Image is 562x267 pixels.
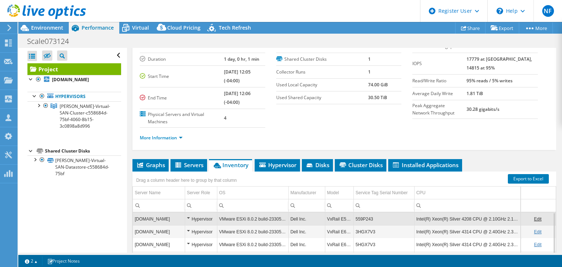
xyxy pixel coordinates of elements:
a: Hypervisors [27,92,121,101]
span: Inventory [213,161,248,169]
a: Share [455,22,486,34]
div: Drag a column header here to group by that column [134,175,239,185]
td: Column CPU, Filter cell [414,199,521,212]
a: [DOMAIN_NAME] [27,75,121,84]
td: Column Service Tag Serial Number, Filter cell [353,199,414,212]
div: Hypervisor [187,227,215,236]
b: 1 day, 0 hr, 1 min [224,56,259,62]
span: Virtual [132,24,149,31]
td: Column Server Name, Value vmhost4.blueco.com [133,213,185,225]
td: Column Model, Value VxRail E560F [325,213,353,225]
div: CPU [416,188,426,197]
td: Server Role Column [185,187,217,199]
a: Export to Excel [508,174,549,184]
td: Column Server Name, Value vmhost2new.blueco.com [133,251,185,264]
b: 1.81 TiB [467,90,483,97]
td: Manufacturer Column [288,187,325,199]
td: Column CPU, Value Intel(R) Xeon(R) Silver 4314 CPU @ 2.40GHz 2.39 GHz [414,238,521,251]
a: 2 [20,256,42,266]
a: Project [27,63,121,75]
b: 30.28 gigabits/s [467,106,499,112]
td: OS Column [217,187,288,199]
span: NF [542,5,554,17]
b: 1.82 GB/s [467,43,487,49]
td: Column Service Tag Serial Number, Value 5HGX7V3 [353,238,414,251]
a: MARVIN-Virtual-SAN-Cluster-c558684d-75bf-4060-8b15-3c0898a8d996 [27,101,121,131]
td: Column Model, Value VxRail E660F [325,225,353,238]
td: Column CPU, Value Intel(R) Xeon(R) Silver 4208 CPU @ 2.10GHz 2.10 GHz [414,213,521,225]
a: [PERSON_NAME]-Virtual-SAN-Datastore-c558684d-75bf [27,155,121,178]
label: Peak Aggregate Network Throughput [412,102,467,117]
td: Column Model, Value VxRail E660F [325,238,353,251]
div: Hypervisor [187,240,215,249]
b: 17779 at [GEOGRAPHIC_DATA], 14815 at 95% [467,56,532,71]
a: Edit [534,242,542,247]
td: CPU Column [414,187,521,199]
b: [DOMAIN_NAME] [52,76,89,83]
div: Hypervisor [187,215,215,223]
td: Column CPU, Value Intel(R) Xeon(R) Silver 4314 CPU @ 2.40GHz 2.39 GHz [414,225,521,238]
b: [DATE] 12:06 (-04:00) [224,90,251,105]
div: Shared Cluster Disks [45,147,121,155]
td: Column Manufacturer, Value Dell Inc. [288,238,325,251]
td: Column OS, Value VMware ESXi 8.0.2 build-23305546 [217,213,288,225]
td: Column Service Tag Serial Number, Value 3HGX7V3 [353,225,414,238]
div: Server Name [135,188,161,197]
a: More Information [140,135,183,141]
label: Shared Cluster Disks [276,56,368,63]
td: Column OS, Value VMware ESXi 8.0.2 build-23305546 [217,225,288,238]
b: 4 [224,115,226,121]
span: Graphs [136,161,165,169]
label: Read/Write Ratio [412,77,467,84]
div: Manufacturer [291,188,316,197]
label: Physical Servers and Virtual Machines [140,111,224,125]
b: 30.50 TiB [368,94,387,101]
td: Column Server Role, Value Hypervisor [185,225,217,238]
span: Tech Refresh [219,24,251,31]
span: Performance [82,24,114,31]
b: BLUE & CO LLC [224,43,256,49]
span: Cluster Disks [338,161,383,169]
td: Column CPU, Value Intel(R) Xeon(R) Silver 4314 CPU @ 2.40GHz 2.39 GHz [414,251,521,264]
td: Service Tag Serial Number Column [353,187,414,199]
td: Column Manufacturer, Value Dell Inc. [288,225,325,238]
td: Column OS, Value VMware ESXi 8.0.2 build-23305546 [217,251,288,264]
span: Installed Applications [392,161,458,169]
label: End Time [140,94,224,102]
td: Column Model, Filter cell [325,199,353,212]
td: Column Model, Value VxRail E660F [325,251,353,264]
span: Environment [31,24,63,31]
td: Column Server Name, Value vmhost3new.blueco.com [133,238,185,251]
a: Project Notes [42,256,85,266]
span: Hypervisor [258,161,296,169]
b: 4 [368,43,371,49]
td: Column Server Role, Value Hypervisor [185,238,217,251]
td: Column Server Role, Value Hypervisor [185,213,217,225]
td: Column Manufacturer, Value Dell Inc. [288,213,325,225]
label: IOPS [412,60,467,67]
b: 1 [368,69,371,75]
div: Model [327,188,339,197]
td: Column Service Tag Serial Number, Value 559P243 [353,213,414,225]
span: Cloud Pricing [167,24,201,31]
span: [PERSON_NAME]-Virtual-SAN-Cluster-c558684d-75bf-4060-8b15-3c0898a8d996 [60,103,110,129]
td: Column Manufacturer, Filter cell [288,199,325,212]
label: Start Time [140,73,224,80]
a: Edit [534,217,542,222]
td: Column OS, Value VMware ESXi 8.0.2 build-23305546 [217,238,288,251]
span: Disks [306,161,329,169]
td: Column Manufacturer, Value Dell Inc. [288,251,325,264]
span: Servers [174,161,203,169]
a: Edit [534,229,542,234]
label: Average Daily Write [412,90,467,97]
td: Column Server Role, Value Hypervisor [185,251,217,264]
td: Server Name Column [133,187,185,199]
td: Column Server Name, Filter cell [133,199,185,212]
td: Column Service Tag Serial Number, Value 4HGX7V3 [353,251,414,264]
label: Used Local Capacity [276,81,368,89]
label: Duration [140,56,224,63]
b: [DATE] 12:05 (-04:00) [224,69,251,84]
div: Server Role [187,188,210,197]
td: Model Column [325,187,353,199]
td: Column Server Role, Filter cell [185,199,217,212]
